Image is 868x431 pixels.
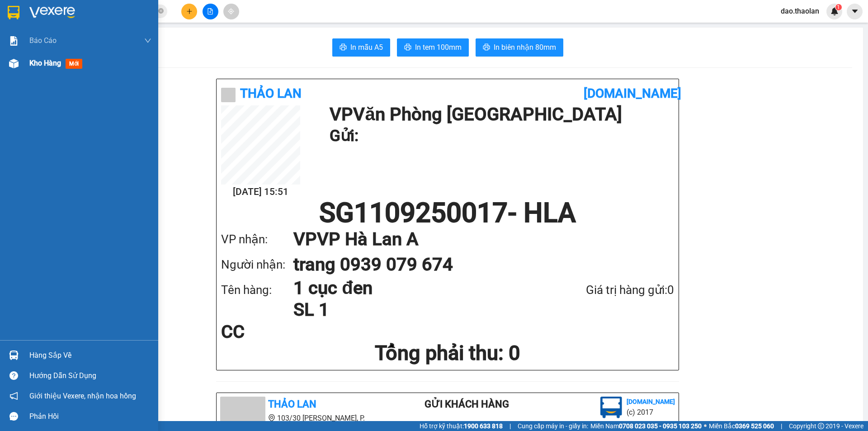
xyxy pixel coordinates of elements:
[240,86,302,101] b: Thảo Lan
[330,123,670,148] h1: Gửi:
[774,5,826,17] span: dao.thaolan
[221,281,293,299] div: Tên hàng:
[600,397,622,418] img: logo.jpg
[221,199,674,227] h1: SG1109250017 - HLA
[223,4,239,19] button: aim
[330,105,670,123] h1: VP Văn Phòng [GEOGRAPHIC_DATA]
[29,35,57,46] span: Báo cáo
[494,42,556,53] span: In biên nhận 80mm
[221,230,293,249] div: VP nhận:
[627,407,675,418] li: (c) 2017
[518,421,588,431] span: Cung cấp máy in - giấy in:
[158,8,164,14] span: close-circle
[5,67,104,80] li: In ngày: 15:51 11/09
[476,38,563,57] button: printerIn biên nhận 80mm
[5,54,104,67] li: Thảo Lan
[293,252,656,277] h1: trang 0939 079 674
[350,42,383,53] span: In mẫu A5
[66,59,82,69] span: mới
[538,281,674,299] div: Giá trị hàng gửi: 0
[397,38,469,57] button: printerIn tem 100mm
[181,4,197,19] button: plus
[9,392,18,400] span: notification
[203,4,218,19] button: file-add
[464,422,503,430] strong: 1900 633 818
[29,410,151,423] div: Phản hồi
[293,227,656,252] h1: VP VP Hà Lan A
[9,350,19,360] img: warehouse-icon
[221,185,300,199] h2: [DATE] 15:51
[221,341,674,365] h1: Tổng phải thu: 0
[404,43,411,52] span: printer
[29,59,61,67] span: Kho hàng
[221,323,371,341] div: CC
[709,421,774,431] span: Miền Bắc
[207,8,213,14] span: file-add
[704,424,707,428] span: ⚪️
[619,422,702,430] strong: 0708 023 035 - 0935 103 250
[509,421,511,431] span: |
[9,59,19,68] img: warehouse-icon
[584,86,681,101] b: [DOMAIN_NAME]
[818,423,824,429] span: copyright
[340,43,347,52] span: printer
[293,299,538,321] h1: SL 1
[29,349,151,362] div: Hàng sắp về
[268,414,275,422] span: environment
[851,7,859,15] span: caret-down
[228,8,234,14] span: aim
[268,398,316,410] b: Thảo Lan
[332,38,390,57] button: printerIn mẫu A5
[29,390,136,402] span: Giới thiệu Vexere, nhận hoa hồng
[415,42,462,53] span: In tem 100mm
[186,8,193,14] span: plus
[781,421,782,431] span: |
[425,398,509,410] b: Gửi khách hàng
[483,43,490,52] span: printer
[9,412,18,421] span: message
[158,7,164,16] span: close-circle
[837,4,840,10] span: 1
[627,398,675,405] b: [DOMAIN_NAME]
[29,369,151,383] div: Hướng dẫn sử dụng
[735,422,774,430] strong: 0369 525 060
[221,256,293,274] div: Người nhận:
[144,37,151,44] span: down
[847,4,863,19] button: caret-down
[420,421,503,431] span: Hỗ trợ kỹ thuật:
[830,7,839,15] img: icon-new-feature
[835,4,842,10] sup: 1
[8,6,19,19] img: logo-vxr
[293,277,538,299] h1: 1 cục đen
[590,421,702,431] span: Miền Nam
[9,371,18,380] span: question-circle
[9,36,19,46] img: solution-icon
